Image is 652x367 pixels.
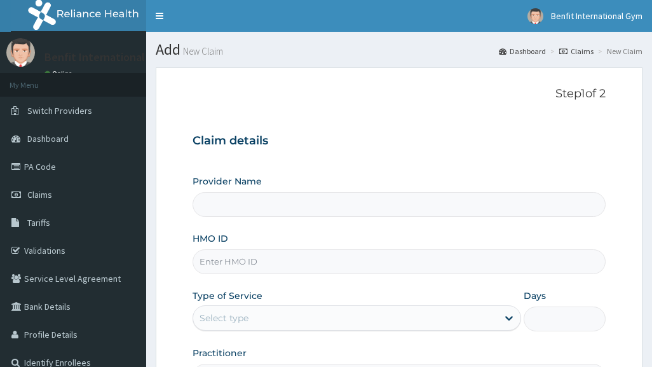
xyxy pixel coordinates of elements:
[193,249,605,274] input: Enter HMO ID
[193,134,605,148] h3: Claim details
[193,347,247,359] label: Practitioner
[193,232,228,245] label: HMO ID
[595,46,642,57] li: New Claim
[200,312,248,324] div: Select type
[559,46,594,57] a: Claims
[193,175,262,188] label: Provider Name
[44,52,169,63] p: Benfit International Gym
[27,133,69,144] span: Dashboard
[156,41,642,58] h1: Add
[499,46,546,57] a: Dashboard
[551,10,642,22] span: Benfit International Gym
[524,289,546,302] label: Days
[193,87,605,101] p: Step 1 of 2
[27,105,92,116] span: Switch Providers
[193,289,262,302] label: Type of Service
[6,38,35,67] img: User Image
[27,189,52,200] span: Claims
[180,46,223,56] small: New Claim
[44,69,75,78] a: Online
[527,8,543,24] img: User Image
[27,217,50,228] span: Tariffs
